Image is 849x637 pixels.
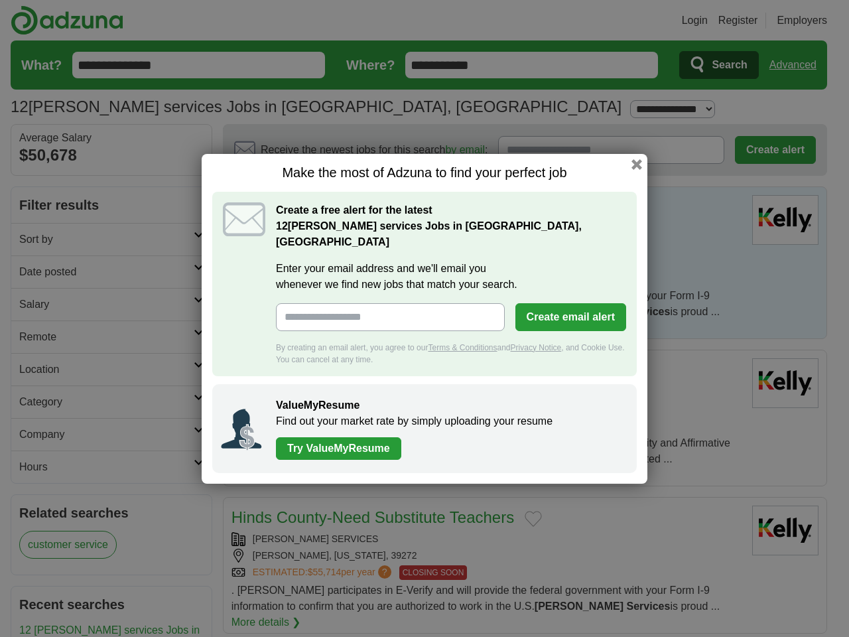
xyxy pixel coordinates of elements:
[223,202,265,236] img: icon_email.svg
[276,437,401,460] a: Try ValueMyResume
[515,303,626,331] button: Create email alert
[212,165,637,181] h1: Make the most of Adzuna to find your perfect job
[511,343,562,352] a: Privacy Notice
[276,413,623,429] p: Find out your market rate by simply uploading your resume
[276,261,626,293] label: Enter your email address and we'll email you whenever we find new jobs that match your search.
[428,343,497,352] a: Terms & Conditions
[276,218,288,234] span: 12
[276,220,582,248] strong: [PERSON_NAME] services Jobs in [GEOGRAPHIC_DATA], [GEOGRAPHIC_DATA]
[276,342,626,366] div: By creating an email alert, you agree to our and , and Cookie Use. You can cancel at any time.
[276,397,623,413] h2: ValueMyResume
[276,202,626,250] h2: Create a free alert for the latest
